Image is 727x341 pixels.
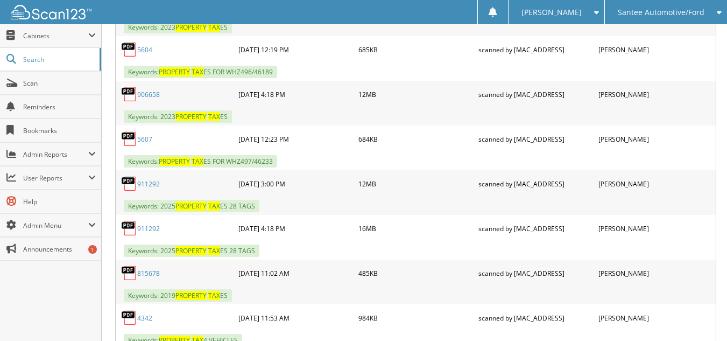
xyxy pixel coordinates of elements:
[159,157,190,166] span: PROPERTY
[121,310,137,326] img: PDF.png
[23,221,88,230] span: Admin Menu
[208,112,220,121] span: TAX
[137,314,152,323] a: 4342
[596,128,716,150] div: [PERSON_NAME]
[476,83,596,105] div: scanned by [MAC_ADDRESS]
[356,173,476,194] div: 12MB
[521,9,582,16] span: [PERSON_NAME]
[476,128,596,150] div: scanned by [MAC_ADDRESS]
[124,21,232,33] span: Keywords: 2023 ES
[236,262,356,284] div: [DATE] 11:02 AM
[23,31,88,40] span: Cabinets
[23,79,96,88] span: Scan
[356,83,476,105] div: 12MB
[11,5,91,19] img: scan123-logo-white.svg
[23,126,96,135] span: Bookmarks
[124,66,277,78] span: Keywords: ES FOR WHZ496/46189
[476,39,596,60] div: scanned by [MAC_ADDRESS]
[596,262,716,284] div: [PERSON_NAME]
[476,262,596,284] div: scanned by [MAC_ADDRESS]
[208,291,220,300] span: TAX
[208,246,220,255] span: TAX
[137,45,152,54] a: 5604
[175,291,207,300] span: PROPERTY
[124,245,259,257] span: Keywords: 2025 ES 28 TAGS
[596,39,716,60] div: [PERSON_NAME]
[121,220,137,236] img: PDF.png
[236,307,356,329] div: [DATE] 11:53 AM
[23,55,94,64] span: Search
[356,262,476,284] div: 485KB
[175,201,207,211] span: PROPERTY
[23,173,88,183] span: User Reports
[175,23,207,32] span: PROPERTY
[137,224,160,233] a: 911292
[124,289,232,302] span: Keywords: 2019 ES
[121,86,137,102] img: PDF.png
[137,135,152,144] a: 5607
[121,176,137,192] img: PDF.png
[208,201,220,211] span: TAX
[23,197,96,206] span: Help
[356,307,476,329] div: 984KB
[596,218,716,239] div: [PERSON_NAME]
[192,67,203,76] span: TAX
[596,83,716,105] div: [PERSON_NAME]
[596,307,716,329] div: [PERSON_NAME]
[596,173,716,194] div: [PERSON_NAME]
[236,128,356,150] div: [DATE] 12:23 PM
[356,39,476,60] div: 685KB
[124,110,232,123] span: Keywords: 2023 ES
[356,218,476,239] div: 16MB
[124,200,259,212] span: Keywords: 2025 ES 28 TAGS
[236,218,356,239] div: [DATE] 4:18 PM
[137,269,160,278] a: 815678
[618,9,704,16] span: Santee Automotive/Ford
[23,245,96,254] span: Announcements
[476,173,596,194] div: scanned by [MAC_ADDRESS]
[175,112,207,121] span: PROPERTY
[121,265,137,281] img: PDF.png
[476,218,596,239] div: scanned by [MAC_ADDRESS]
[137,179,160,189] a: 911292
[88,245,97,254] div: 1
[159,67,190,76] span: PROPERTY
[175,246,207,255] span: PROPERTY
[23,150,88,159] span: Admin Reports
[476,307,596,329] div: scanned by [MAC_ADDRESS]
[356,128,476,150] div: 684KB
[192,157,203,166] span: TAX
[124,155,277,168] span: Keywords: ES FOR WHZ497/46233
[121,41,137,58] img: PDF.png
[121,131,137,147] img: PDF.png
[208,23,220,32] span: TAX
[137,90,160,99] a: 906658
[23,102,96,112] span: Reminders
[236,39,356,60] div: [DATE] 12:19 PM
[236,83,356,105] div: [DATE] 4:18 PM
[236,173,356,194] div: [DATE] 3:00 PM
